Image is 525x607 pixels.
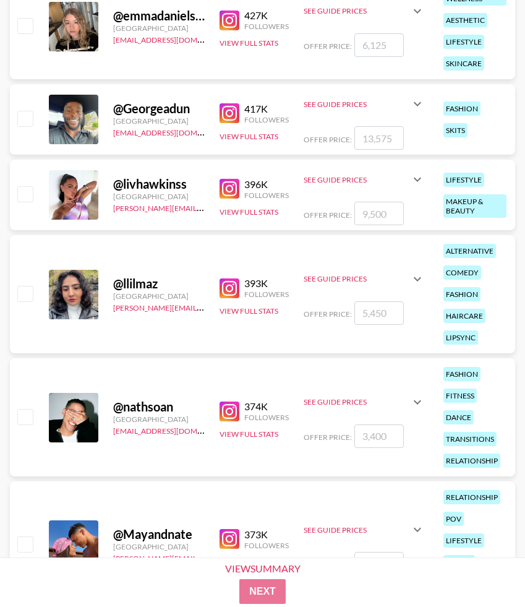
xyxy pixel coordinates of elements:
[244,22,289,31] div: Followers
[354,301,404,325] input: 5,450
[244,9,289,22] div: 427K
[443,244,496,258] div: alternative
[220,103,239,123] img: Instagram
[215,563,311,574] div: View Summary
[443,13,487,27] div: aesthetic
[443,287,480,301] div: fashion
[304,100,410,109] div: See Guide Prices
[239,579,286,604] button: Next
[443,35,484,49] div: lifestyle
[220,429,278,439] button: View Full Stats
[443,173,484,187] div: lifestyle
[443,533,484,548] div: lifestyle
[113,301,296,312] a: [PERSON_NAME][EMAIL_ADDRESS][DOMAIN_NAME]
[354,552,404,575] input: 5,175
[113,33,237,45] a: [EMAIL_ADDRESS][DOMAIN_NAME]
[113,527,205,542] div: @ Mayandnate
[304,41,352,51] span: Offer Price:
[443,555,475,569] div: travel
[113,201,296,213] a: [PERSON_NAME][EMAIL_ADDRESS][DOMAIN_NAME]
[304,525,410,535] div: See Guide Prices
[244,115,289,124] div: Followers
[443,367,480,381] div: fashion
[220,529,239,549] img: Instagram
[244,541,289,550] div: Followers
[443,194,506,218] div: makeup & beauty
[304,175,410,184] div: See Guide Prices
[113,415,205,424] div: [GEOGRAPHIC_DATA]
[220,278,239,298] img: Instagram
[220,402,239,421] img: Instagram
[443,389,477,403] div: fitness
[113,8,205,24] div: @ emmadaniels.x
[244,191,289,200] div: Followers
[220,38,278,48] button: View Full Stats
[443,432,497,446] div: transitions
[304,165,425,194] div: See Guide Prices
[113,116,205,126] div: [GEOGRAPHIC_DATA]
[443,123,467,137] div: skits
[113,399,205,415] div: @ nathsoan
[304,433,352,442] span: Offer Price:
[113,101,205,116] div: @ Georgeadun
[220,11,239,30] img: Instagram
[304,264,425,294] div: See Guide Prices
[244,178,289,191] div: 396K
[113,176,205,192] div: @ livhawkinss
[113,276,205,291] div: @ llilmaz
[244,413,289,422] div: Followers
[220,132,278,141] button: View Full Stats
[244,528,289,541] div: 373K
[354,424,404,448] input: 3,400
[443,454,500,468] div: relationship
[463,545,510,592] iframe: Drift Widget Chat Controller
[113,291,205,301] div: [GEOGRAPHIC_DATA]
[244,103,289,115] div: 417K
[354,202,404,225] input: 9,500
[304,309,352,319] span: Offer Price:
[113,126,237,137] a: [EMAIL_ADDRESS][DOMAIN_NAME]
[443,265,481,280] div: comedy
[304,135,352,144] span: Offer Price:
[443,101,480,116] div: fashion
[443,490,500,504] div: relationship
[304,274,410,283] div: See Guide Prices
[244,400,289,413] div: 374K
[304,397,410,407] div: See Guide Prices
[113,424,237,436] a: [EMAIL_ADDRESS][DOMAIN_NAME]
[443,309,485,323] div: haircare
[113,24,205,33] div: [GEOGRAPHIC_DATA]
[244,277,289,290] div: 393K
[354,33,404,57] input: 6,125
[113,192,205,201] div: [GEOGRAPHIC_DATA]
[113,542,205,551] div: [GEOGRAPHIC_DATA]
[244,290,289,299] div: Followers
[304,515,425,545] div: See Guide Prices
[354,126,404,150] input: 13,575
[220,179,239,199] img: Instagram
[443,410,474,424] div: dance
[220,306,278,316] button: View Full Stats
[443,330,478,345] div: lipsync
[304,6,410,15] div: See Guide Prices
[443,56,484,71] div: skincare
[220,207,278,217] button: View Full Stats
[304,210,352,220] span: Offer Price:
[443,512,464,526] div: pov
[304,387,425,417] div: See Guide Prices
[304,89,425,119] div: See Guide Prices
